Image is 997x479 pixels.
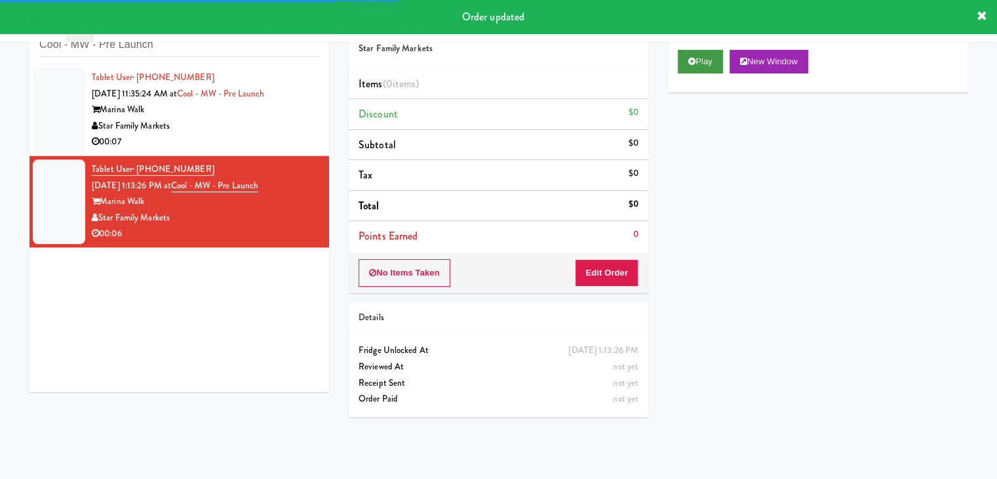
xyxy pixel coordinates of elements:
li: Tablet User· [PHONE_NUMBER][DATE] 11:35:24 AM atCool - MW - Pre LaunchMarina WalkStar Family Mark... [29,64,329,156]
span: Tax [359,167,372,182]
div: Marina Walk [92,102,319,118]
span: · [PHONE_NUMBER] [132,163,214,175]
span: Discount [359,106,398,121]
div: 00:07 [92,134,319,150]
div: Order Paid [359,391,638,407]
a: Cool - MW - Pre Launch [171,179,258,192]
div: Marina Walk [92,194,319,210]
div: $0 [629,196,638,213]
span: · [PHONE_NUMBER] [132,71,214,83]
span: (0 ) [383,76,420,91]
a: Tablet User· [PHONE_NUMBER] [92,71,214,83]
div: $0 [629,135,638,152]
span: Total [359,198,380,213]
div: Star Family Markets [92,210,319,226]
button: Edit Order [575,259,638,287]
ng-pluralize: items [393,76,416,91]
input: Search vision orders [39,33,319,57]
div: 00:06 [92,226,319,242]
div: Receipt Sent [359,375,638,392]
div: Fridge Unlocked At [359,343,638,359]
div: Reviewed At [359,359,638,375]
span: not yet [613,360,638,373]
span: not yet [613,392,638,405]
button: New Window [730,50,808,73]
div: $0 [629,104,638,121]
li: Tablet User· [PHONE_NUMBER][DATE] 1:13:26 PM atCool - MW - Pre LaunchMarina WalkStar Family Marke... [29,156,329,247]
div: Details [359,310,638,326]
span: Subtotal [359,137,396,152]
span: Points Earned [359,228,418,243]
div: $0 [629,165,638,182]
span: Items [359,76,419,91]
a: Tablet User· [PHONE_NUMBER] [92,163,214,176]
span: [DATE] 1:13:26 PM at [92,179,171,192]
span: Order updated [462,9,524,24]
div: Star Family Markets [92,118,319,135]
a: Cool - MW - Pre Launch [177,87,264,100]
div: 0 [633,226,638,243]
h5: Star Family Markets [359,44,638,54]
div: [DATE] 1:13:26 PM [568,343,638,359]
span: not yet [613,377,638,389]
span: [DATE] 11:35:24 AM at [92,87,177,100]
button: No Items Taken [359,259,450,287]
button: Play [678,50,723,73]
